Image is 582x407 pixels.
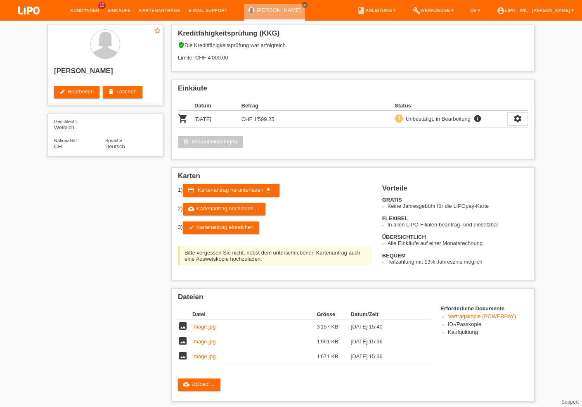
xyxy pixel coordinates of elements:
[178,336,188,346] i: image
[497,7,505,15] i: account_circle
[185,8,232,13] a: E-Mail Support
[192,309,317,319] th: Datei
[178,351,188,361] i: image
[54,118,105,131] div: Weiblich
[194,101,241,111] th: Datum
[154,27,161,34] i: star_border
[353,8,400,13] a: bookAnleitung ▾
[103,86,142,98] a: deleteLöschen
[183,203,265,215] a: cloud_uploadKartenantrag hochladen ...
[178,378,220,391] a: cloud_uploadUpload ...
[412,7,421,15] i: build
[66,8,103,13] a: Kund*innen
[513,114,522,123] i: settings
[105,138,122,143] span: Sprache
[54,67,156,79] h2: [PERSON_NAME]
[183,221,260,234] a: checkKartenantrag einreichen
[192,324,215,330] a: image.jpg
[178,42,185,48] i: verified_user
[108,88,114,95] i: delete
[382,234,426,240] b: ÜBERSICHTLICH
[192,338,215,345] a: image.jpg
[302,2,308,8] a: close
[194,111,241,128] td: [DATE]
[382,197,402,203] b: GRATIS
[198,187,263,193] span: Kartenantrag herunterladen
[317,309,350,319] th: Grösse
[395,101,507,111] th: Status
[178,29,528,42] h2: Kreditfähigkeitsprüfung (KKG)
[303,3,307,7] i: close
[103,8,135,13] a: Einkäufe
[98,2,106,9] span: 10
[466,8,484,13] a: DE ▾
[388,240,528,246] li: Alle Einkäufe auf einer Monatsrechnung
[178,114,188,124] i: POSP00026872
[317,334,350,349] td: 1'961 KB
[403,114,471,123] div: Unbestätigt, in Bearbeitung
[59,88,66,95] i: edit
[396,115,402,121] i: priority_high
[178,221,372,234] div: 3)
[317,319,350,334] td: 3'157 KB
[178,203,372,215] div: 2)
[178,42,528,67] div: Die Kreditfähigkeitsprüfung war erfolgreich. Limite: CHF 4'000.00
[388,203,528,209] li: Keine Jahresgebühr für die LIPOpay-Karte
[408,8,458,13] a: buildWerkzeuge ▾
[54,143,62,150] span: Schweiz
[178,293,528,305] h2: Dateien
[241,111,289,128] td: CHF 1'599.25
[188,187,194,193] i: credit_card
[351,334,419,349] td: [DATE] 15:36
[183,381,189,388] i: cloud_upload
[54,86,99,98] a: editBearbeiten
[492,8,578,13] a: account_circleLIPO - Wil - [PERSON_NAME] ▾
[561,399,579,405] a: Support
[178,184,372,197] div: 1)
[183,138,189,145] i: add_shopping_cart
[473,114,483,123] i: info
[188,224,194,231] i: check
[178,172,528,184] h2: Karten
[351,309,419,319] th: Datum/Zeit
[448,313,516,319] a: Vertragskopie (POWERPAY)
[351,319,419,334] td: [DATE] 15:40
[388,259,528,265] li: Teilzahlung mit 13% Jahreszins möglich
[257,7,301,13] a: [PERSON_NAME]
[382,252,406,259] b: BEQUEM
[183,184,279,197] a: credit_card Kartenantrag herunterladen get_app
[388,221,528,228] li: In allen LIPO-Filialen beantrag- und einsetzbar
[192,353,215,359] a: image.jpg
[178,136,243,148] a: add_shopping_cartEinkauf hinzufügen
[448,321,528,329] li: ID-/Passkopie
[448,329,528,337] li: Kaufquittung
[135,8,185,13] a: Kartenanträge
[178,321,188,331] i: image
[8,17,50,23] a: LIPO pay
[54,119,77,124] span: Geschlecht
[382,184,528,197] h2: Vorteile
[351,349,419,364] td: [DATE] 15:36
[317,349,350,364] td: 1'671 KB
[178,84,528,97] h2: Einkäufe
[440,305,528,312] h4: Erforderliche Dokumente
[357,7,365,15] i: book
[178,246,372,265] div: Bitte vergessen Sie nicht, nebst dem unterschriebenen Kartenantrag auch eine Ausweiskopie hochzul...
[105,143,125,150] span: Deutsch
[188,205,194,212] i: cloud_upload
[265,187,272,193] i: get_app
[382,215,408,221] b: FLEXIBEL
[154,27,161,36] a: star_border
[241,101,289,111] th: Betrag
[54,138,77,143] span: Nationalität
